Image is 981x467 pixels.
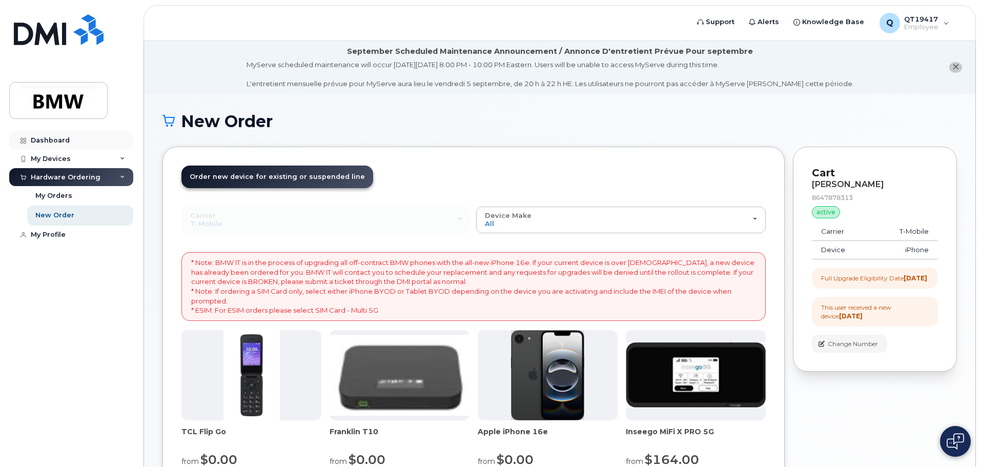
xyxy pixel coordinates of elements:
[478,427,618,447] div: Apple iPhone 16e
[181,427,321,447] div: TCL Flip Go
[828,339,878,349] span: Change Number
[949,62,962,73] button: close notification
[821,274,927,282] div: Full Upgrade Eligibility Date
[330,335,469,416] img: t10.jpg
[812,180,938,189] div: [PERSON_NAME]
[626,342,766,408] img: cut_small_inseego_5G.jpg
[904,274,927,282] strong: [DATE]
[485,219,494,228] span: All
[476,207,766,233] button: Device Make All
[478,457,495,466] small: from
[485,211,532,219] span: Device Make
[626,427,766,447] div: Inseego MiFi X PRO 5G
[821,303,929,320] div: This user received a new device
[497,452,534,467] span: $0.00
[162,112,957,130] h1: New Order
[812,206,840,218] div: active
[347,46,753,57] div: September Scheduled Maintenance Announcement / Annonce D'entretient Prévue Pour septembre
[812,193,938,202] div: 8647878313
[812,222,871,241] td: Carrier
[871,222,938,241] td: T-Mobile
[190,173,365,180] span: Order new device for existing or suspended line
[349,452,385,467] span: $0.00
[812,335,887,353] button: Change Number
[947,433,964,450] img: Open chat
[812,166,938,180] p: Cart
[247,60,854,89] div: MyServe scheduled maintenance will occur [DATE][DATE] 8:00 PM - 10:00 PM Eastern. Users will be u...
[511,330,585,420] img: iphone16e.png
[181,457,199,466] small: from
[839,312,863,320] strong: [DATE]
[330,427,469,447] div: Franklin T10
[626,457,643,466] small: from
[812,241,871,259] td: Device
[223,330,280,420] img: TCL_FLIP_MODE.jpg
[200,452,237,467] span: $0.00
[330,457,347,466] small: from
[871,241,938,259] td: iPhone
[191,258,756,315] p: * Note: BMW IT is in the process of upgrading all off-contract BMW phones with the all-new iPhone...
[645,452,699,467] span: $164.00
